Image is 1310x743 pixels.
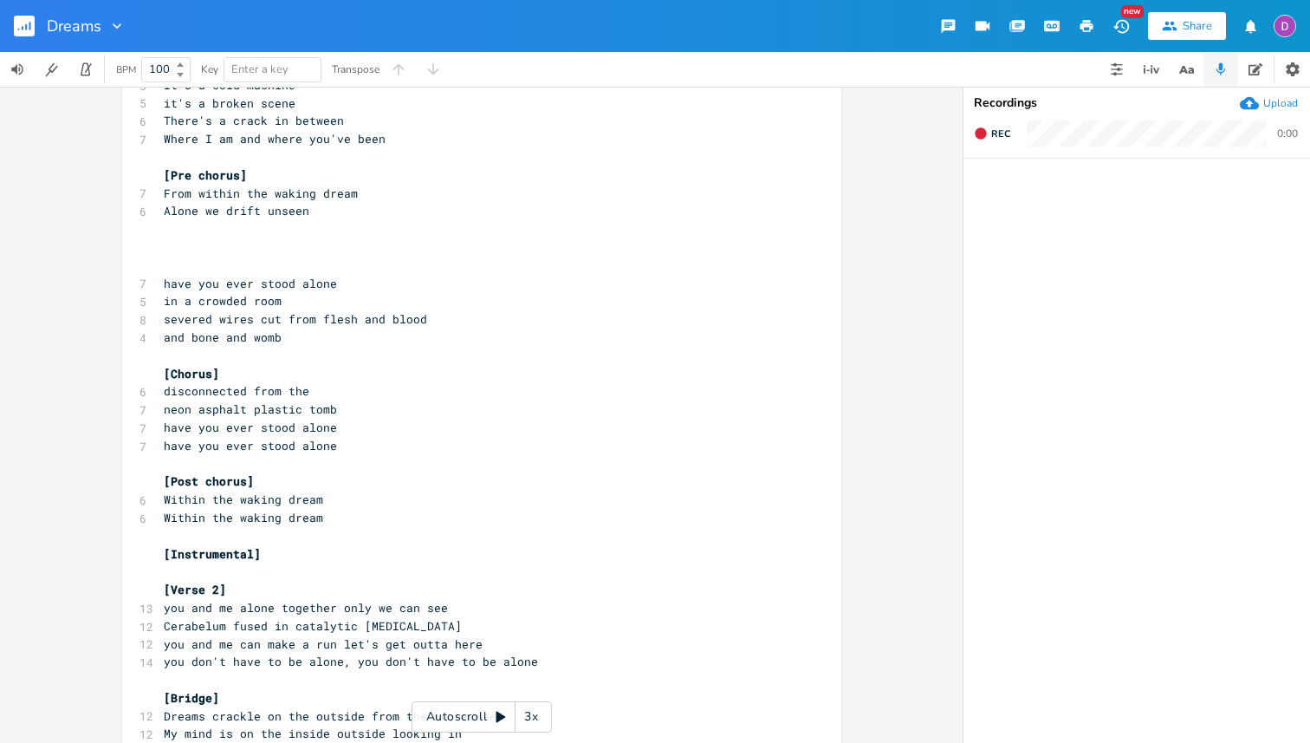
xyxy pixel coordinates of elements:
div: Autoscroll [412,701,552,733]
div: 0:00 [1277,128,1298,139]
span: Cerabelum fused in catalytic [MEDICAL_DATA] [164,618,462,634]
div: New [1121,5,1144,18]
button: Rec [967,120,1017,147]
span: and bone and womb [164,329,282,345]
div: BPM [116,65,136,75]
span: [Instrumental] [164,546,261,562]
span: [Post chorus] [164,473,254,489]
span: Enter a key [231,62,289,77]
span: [Pre chorus] [164,167,247,183]
span: Dreams [47,18,101,34]
span: Rec [991,127,1010,140]
span: you don't have to be alone, you don't have to be alone [164,654,538,669]
button: Share [1148,12,1226,40]
div: Upload [1263,96,1298,110]
span: have you ever stood alone [164,420,337,435]
div: Recordings [974,97,1300,109]
span: It's a cold machine [164,77,295,93]
span: have you ever stood alone [164,276,337,291]
img: Dylan [1274,15,1296,37]
span: Dreams crackle on the outside from the in-between [164,708,503,724]
span: in a crowded room [164,293,282,309]
div: 3x [516,701,547,733]
div: Key [201,64,218,75]
span: [Chorus] [164,366,219,381]
span: it's a broken scene [164,95,295,111]
span: Within the waking dream [164,492,323,507]
div: Transpose [332,64,379,75]
span: From within the waking dream [164,186,358,201]
span: My mind is on the inside outside looking in [164,726,462,741]
span: have you ever stood alone [164,438,337,453]
span: severed wires cut from flesh and blood [164,311,427,327]
span: neon asphalt plastic tomb [164,401,337,417]
span: you and me can make a run let's get outta here [164,636,483,652]
span: Alone we drift unseen [164,203,309,218]
span: Within the waking dream [164,510,323,525]
span: disconnected from the [164,383,309,399]
span: [Bridge] [164,690,219,706]
div: Share [1183,18,1212,34]
button: Upload [1240,94,1298,113]
span: Where I am and where you've been [164,131,386,147]
span: There's a crack in between [164,113,344,128]
button: New [1104,10,1138,42]
span: [Verse 2] [164,582,226,597]
span: you and me alone together only we can see [164,600,448,616]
